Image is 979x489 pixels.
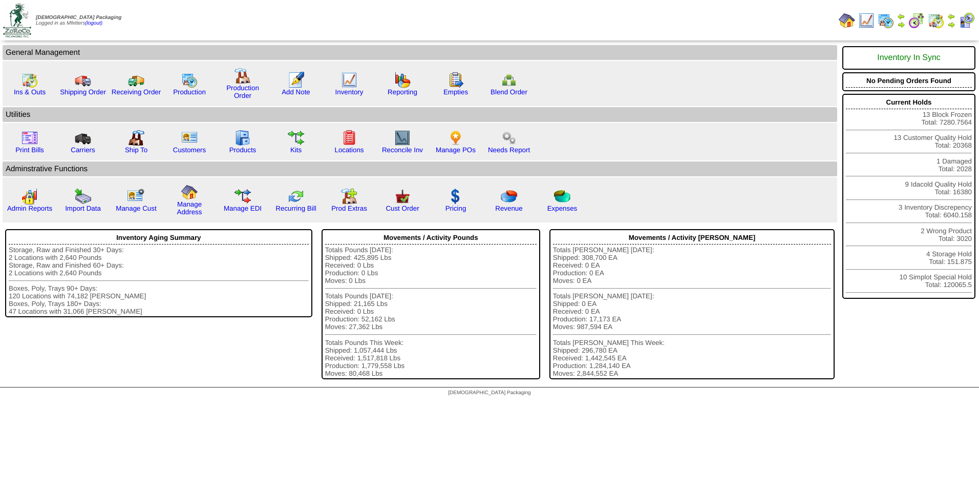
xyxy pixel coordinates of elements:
span: Logged in as Mfetters [36,15,121,26]
img: home.gif [181,184,198,200]
img: calendarblend.gif [908,12,925,29]
img: locations.gif [341,130,357,146]
img: edi.gif [235,188,251,205]
div: 13 Block Frozen Total: 7280.7564 13 Customer Quality Hold Total: 20368 1 Damaged Total: 2028 9 Id... [842,94,975,299]
a: Customers [173,146,206,154]
a: Shipping Order [60,88,106,96]
img: calendarcustomer.gif [959,12,975,29]
img: pie_chart.png [501,188,517,205]
a: Manage Cust [116,205,156,212]
a: Admin Reports [7,205,52,212]
img: line_graph.gif [858,12,875,29]
a: Kits [290,146,302,154]
a: Recurring Bill [275,205,316,212]
div: Totals [PERSON_NAME] [DATE]: Shipped: 308,700 EA Received: 0 EA Production: 0 EA Moves: 0 EA Tota... [553,246,831,377]
img: network.png [501,72,517,88]
a: Expenses [547,205,578,212]
a: (logout) [85,21,102,26]
img: graph.gif [394,72,411,88]
img: import.gif [75,188,91,205]
span: [DEMOGRAPHIC_DATA] Packaging [448,390,530,396]
img: arrowleft.gif [897,12,905,21]
img: customers.gif [181,130,198,146]
img: home.gif [839,12,855,29]
div: Storage, Raw and Finished 30+ Days: 2 Locations with 2,640 Pounds Storage, Raw and Finished 60+ D... [9,246,309,315]
img: calendarprod.gif [878,12,894,29]
a: Ins & Outs [14,88,46,96]
img: orders.gif [288,72,304,88]
img: line_graph.gif [341,72,357,88]
img: truck.gif [75,72,91,88]
td: Utilities [3,107,837,122]
a: Pricing [445,205,466,212]
img: prodextras.gif [341,188,357,205]
a: Prod Extras [331,205,367,212]
img: graph2.png [22,188,38,205]
td: Adminstrative Functions [3,161,837,176]
img: zoroco-logo-small.webp [3,3,31,37]
a: Products [229,146,257,154]
a: Revenue [495,205,522,212]
td: General Management [3,45,837,60]
div: Inventory Aging Summary [9,231,309,244]
img: arrowright.gif [947,21,955,29]
span: [DEMOGRAPHIC_DATA] Packaging [36,15,121,21]
a: Manage EDI [224,205,262,212]
img: workflow.gif [288,130,304,146]
a: Production Order [226,84,259,99]
div: Movements / Activity [PERSON_NAME] [553,231,831,244]
img: cabinet.gif [235,130,251,146]
a: Needs Report [488,146,530,154]
img: calendarprod.gif [181,72,198,88]
div: Totals Pounds [DATE]: Shipped: 425,895 Lbs Received: 0 Lbs Production: 0 Lbs Moves: 0 Lbs Totals ... [325,246,537,377]
img: arrowleft.gif [947,12,955,21]
img: workorder.gif [448,72,464,88]
div: Inventory In Sync [846,48,972,68]
img: arrowright.gif [897,21,905,29]
div: No Pending Orders Found [846,74,972,88]
img: factory2.gif [128,130,144,146]
img: dollar.gif [448,188,464,205]
a: Carriers [71,146,95,154]
img: factory.gif [235,68,251,84]
img: workflow.png [501,130,517,146]
img: calendarinout.gif [22,72,38,88]
a: Inventory [335,88,364,96]
a: Cust Order [386,205,419,212]
a: Import Data [65,205,101,212]
img: reconcile.gif [288,188,304,205]
div: Current Holds [846,96,972,109]
img: calendarinout.gif [928,12,944,29]
a: Locations [334,146,364,154]
a: Reporting [388,88,417,96]
img: line_graph2.gif [394,130,411,146]
a: Blend Order [491,88,527,96]
a: Receiving Order [112,88,161,96]
a: Print Bills [15,146,44,154]
img: pie_chart2.png [554,188,570,205]
a: Manage Address [177,200,202,216]
img: truck2.gif [128,72,144,88]
a: Production [173,88,206,96]
a: Manage POs [436,146,476,154]
img: po.png [448,130,464,146]
a: Add Note [282,88,310,96]
a: Empties [443,88,468,96]
a: Reconcile Inv [382,146,423,154]
img: truck3.gif [75,130,91,146]
img: invoice2.gif [22,130,38,146]
img: managecust.png [127,188,146,205]
img: cust_order.png [394,188,411,205]
a: Ship To [125,146,147,154]
div: Movements / Activity Pounds [325,231,537,244]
